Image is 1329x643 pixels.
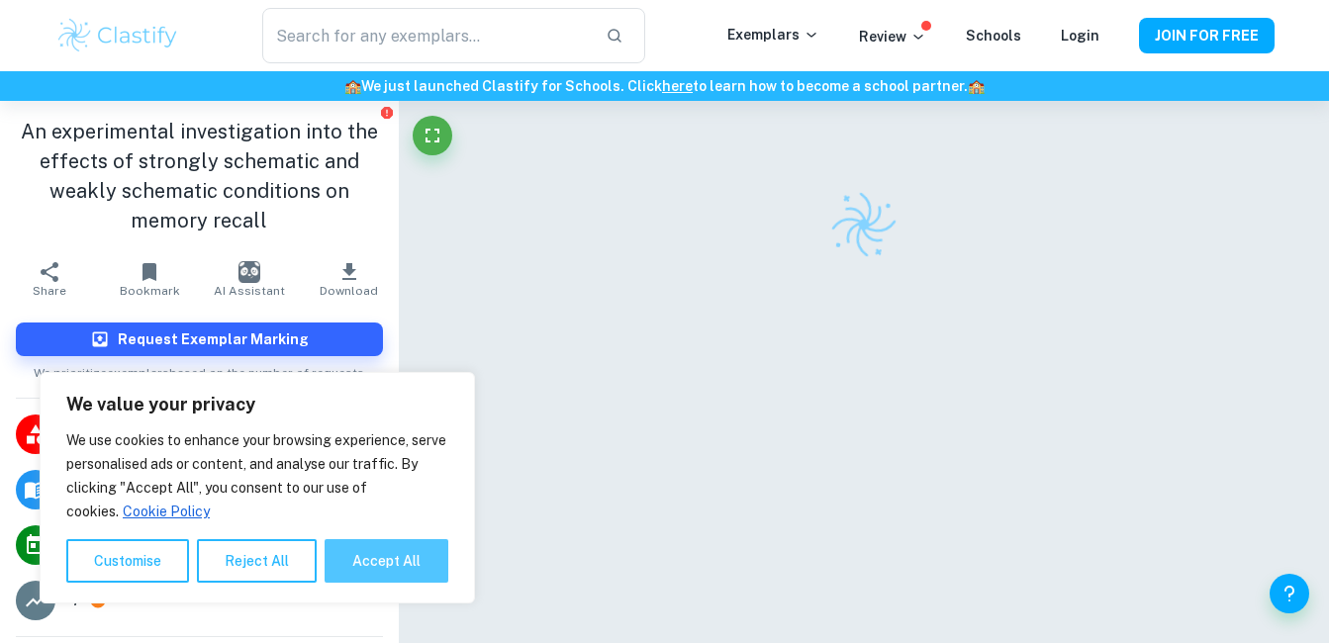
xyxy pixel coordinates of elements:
[197,539,317,583] button: Reject All
[1061,28,1099,44] a: Login
[16,117,383,235] h1: An experimental investigation into the effects of strongly schematic and weakly schematic conditi...
[238,261,260,283] img: AI Assistant
[325,539,448,583] button: Accept All
[1270,574,1309,613] button: Help and Feedback
[118,328,309,350] h6: Request Exemplar Marking
[214,284,285,298] span: AI Assistant
[55,16,181,55] img: Clastify logo
[199,251,299,307] button: AI Assistant
[968,78,985,94] span: 🏫
[859,26,926,47] p: Review
[320,284,378,298] span: Download
[1139,18,1275,53] button: JOIN FOR FREE
[122,503,211,520] a: Cookie Policy
[33,284,66,298] span: Share
[662,78,693,94] a: here
[100,251,200,307] button: Bookmark
[380,105,395,120] button: Report issue
[120,284,180,298] span: Bookmark
[40,372,475,603] div: We value your privacy
[966,28,1021,44] a: Schools
[727,24,819,46] p: Exemplars
[66,428,448,523] p: We use cookies to enhance your browsing experience, serve personalised ads or content, and analys...
[413,116,452,155] button: Fullscreen
[262,8,589,63] input: Search for any exemplars...
[66,539,189,583] button: Customise
[34,356,364,382] span: We prioritize exemplars based on the number of requests
[66,393,448,416] p: We value your privacy
[823,184,903,264] img: Clastify logo
[299,251,399,307] button: Download
[4,75,1325,97] h6: We just launched Clastify for Schools. Click to learn how to become a school partner.
[344,78,361,94] span: 🏫
[16,322,383,356] button: Request Exemplar Marking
